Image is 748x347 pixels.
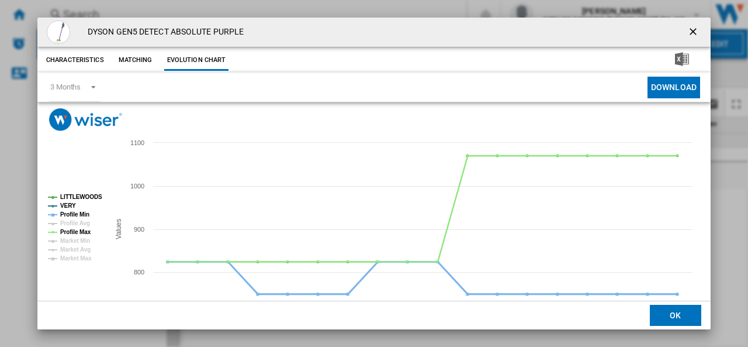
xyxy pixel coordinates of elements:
tspan: 1100 [130,139,144,146]
button: Matching [110,50,161,71]
tspan: LITTLEWOODS [60,194,102,200]
img: excel-24x24.png [675,52,689,66]
tspan: VERY [60,202,76,209]
button: Download in Excel [656,50,708,71]
tspan: 800 [134,269,144,276]
tspan: Profile Min [60,211,89,218]
tspan: Market Max [60,255,92,262]
tspan: 900 [134,226,144,233]
tspan: Market Min [60,238,90,244]
button: Evolution chart [164,50,229,71]
div: 3 Months [50,83,81,91]
tspan: Profile Avg [60,220,90,226]
img: logo_wiser_300x94.png [49,108,122,131]
button: OK [650,305,701,326]
h4: DYSON GEN5 DETECT ABSOLUTE PURPLE [82,26,244,38]
img: e7faa5c4-7685-4169-b227-66398a3d3d6b.jpg [47,20,70,44]
tspan: Profile Max [60,229,91,235]
tspan: Values [115,219,123,239]
tspan: Market Avg [60,246,91,253]
button: getI18NText('BUTTONS.CLOSE_DIALOG') [683,20,706,44]
button: Download [647,77,700,98]
tspan: 1000 [130,183,144,190]
ng-md-icon: getI18NText('BUTTONS.CLOSE_DIALOG') [687,26,701,40]
button: Characteristics [43,50,107,71]
md-dialog: Product popup [37,18,711,330]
